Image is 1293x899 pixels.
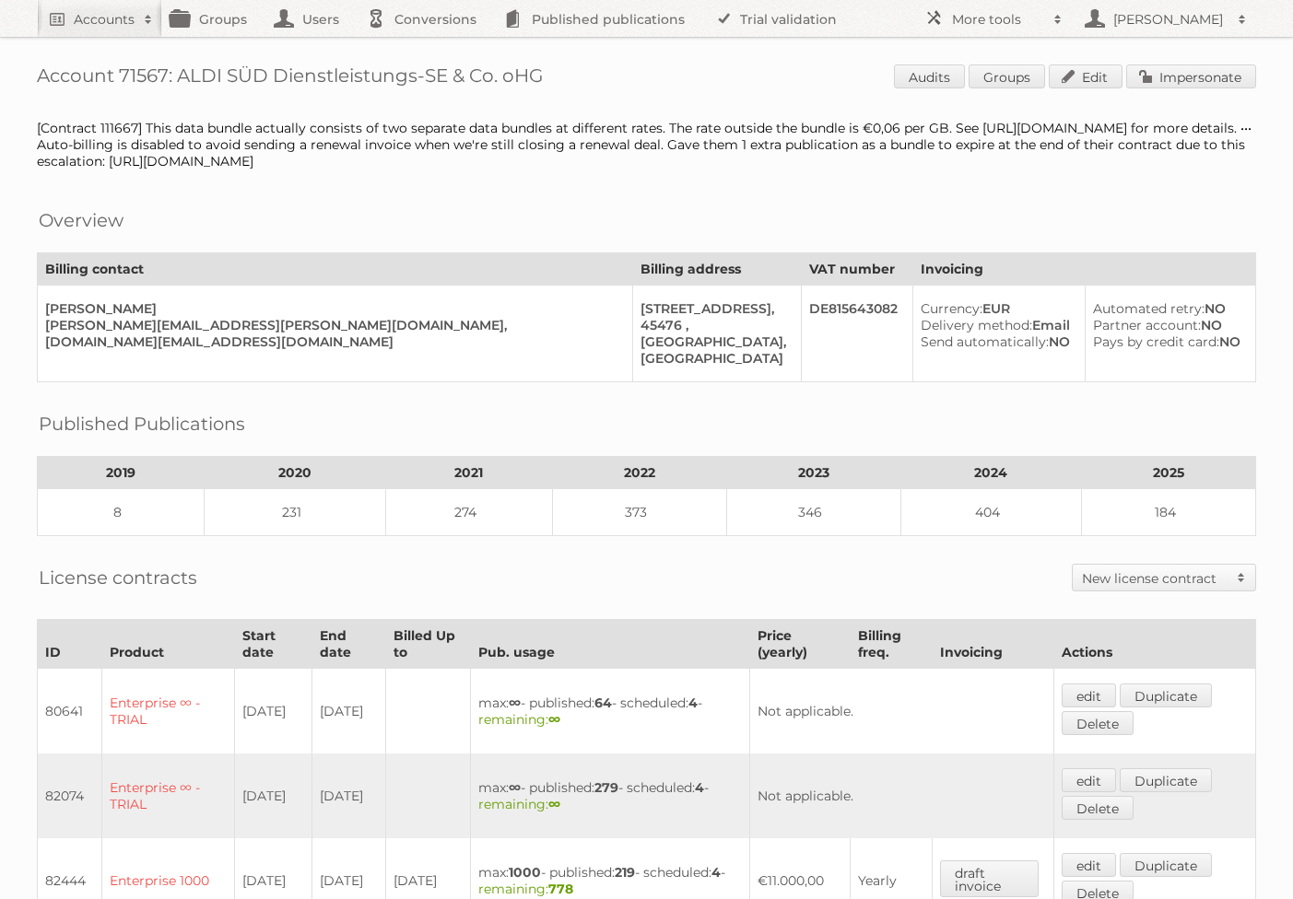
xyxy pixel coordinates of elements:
strong: ∞ [509,695,521,711]
td: DE815643082 [802,286,913,382]
h2: New license contract [1082,569,1228,588]
span: Delivery method: [921,317,1032,333]
th: 2019 [38,457,205,489]
td: Not applicable. [749,753,1053,838]
a: Groups [969,64,1045,88]
span: Pays by credit card: [1093,333,1219,350]
th: Billing contact [38,253,633,286]
span: remaining: [478,711,560,728]
div: [PERSON_NAME][EMAIL_ADDRESS][PERSON_NAME][DOMAIN_NAME], [DOMAIN_NAME][EMAIL_ADDRESS][DOMAIN_NAME] [45,317,617,350]
strong: ∞ [548,796,560,812]
td: 346 [726,489,900,536]
h2: Accounts [74,10,135,29]
a: New license contract [1073,565,1255,590]
td: Enterprise ∞ - TRIAL [102,753,235,838]
th: 2025 [1082,457,1256,489]
th: Invoicing [913,253,1256,286]
div: [Contract 111667] This data bundle actually consists of two separate data bundles at different ra... [37,120,1256,169]
h2: Overview [39,206,123,234]
td: 404 [900,489,1081,536]
strong: ∞ [548,711,560,728]
a: edit [1062,683,1116,707]
td: [DATE] [312,753,386,838]
strong: 4 [688,695,698,711]
strong: 64 [594,695,612,711]
span: Automated retry: [1093,300,1205,317]
div: Email [921,317,1070,333]
div: [PERSON_NAME] [45,300,617,317]
strong: ∞ [509,779,521,796]
th: Invoicing [933,620,1053,669]
a: Delete [1062,796,1134,820]
a: Duplicate [1120,683,1212,707]
strong: 219 [615,864,635,881]
td: 231 [205,489,385,536]
div: [STREET_ADDRESS], [641,300,786,317]
strong: 4 [711,864,721,881]
td: 8 [38,489,205,536]
td: 82074 [38,753,102,838]
a: Edit [1049,64,1123,88]
a: Audits [894,64,965,88]
span: Send automatically: [921,333,1049,350]
th: Start date [234,620,311,669]
span: remaining: [478,881,573,897]
h1: Account 71567: ALDI SÜD Dienstleistungs-SE & Co. oHG [37,64,1256,92]
th: End date [312,620,386,669]
td: max: - published: - scheduled: - [471,753,750,838]
th: 2020 [205,457,385,489]
a: Impersonate [1126,64,1256,88]
a: edit [1062,768,1116,792]
th: Actions [1053,620,1255,669]
strong: 1000 [509,864,541,881]
th: VAT number [802,253,913,286]
h2: [PERSON_NAME] [1109,10,1228,29]
th: Billed Up to [386,620,471,669]
td: 80641 [38,669,102,754]
td: max: - published: - scheduled: - [471,669,750,754]
a: Delete [1062,711,1134,735]
a: Duplicate [1120,853,1212,877]
span: Partner account: [1093,317,1201,333]
a: draft invoice [940,860,1038,897]
div: NO [1093,300,1240,317]
strong: 4 [695,779,704,796]
span: Currency: [921,300,982,317]
h2: More tools [952,10,1044,29]
div: 45476 , [641,317,786,333]
a: edit [1062,853,1116,877]
div: EUR [921,300,1070,317]
span: remaining: [478,796,560,812]
span: Toggle [1228,565,1255,590]
a: Duplicate [1120,768,1212,792]
td: 274 [385,489,552,536]
td: Enterprise ∞ - TRIAL [102,669,235,754]
td: [DATE] [312,669,386,754]
strong: 778 [548,881,573,897]
strong: 279 [594,779,618,796]
td: 373 [553,489,727,536]
td: Not applicable. [749,669,1053,754]
th: 2022 [553,457,727,489]
div: NO [1093,317,1240,333]
th: ID [38,620,102,669]
th: 2024 [900,457,1081,489]
th: Pub. usage [471,620,750,669]
th: Price (yearly) [749,620,850,669]
th: Billing address [633,253,802,286]
th: 2021 [385,457,552,489]
div: NO [921,333,1070,350]
th: 2023 [726,457,900,489]
th: Product [102,620,235,669]
td: 184 [1082,489,1256,536]
h2: License contracts [39,564,197,591]
div: [GEOGRAPHIC_DATA] [641,350,786,367]
div: NO [1093,333,1240,350]
h2: Published Publications [39,410,245,438]
td: [DATE] [234,753,311,838]
td: [DATE] [234,669,311,754]
div: [GEOGRAPHIC_DATA], [641,333,786,350]
th: Billing freq. [850,620,933,669]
